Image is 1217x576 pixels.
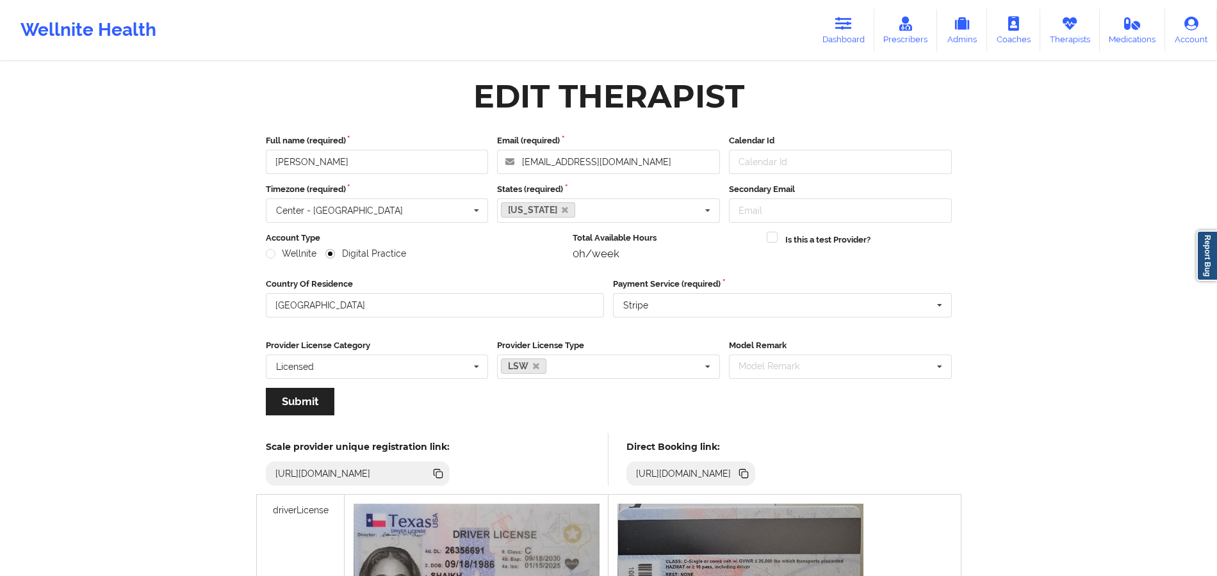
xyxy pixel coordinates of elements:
input: Calendar Id [729,150,952,174]
label: Country Of Residence [266,278,605,291]
label: Wellnite [266,248,317,259]
h5: Scale provider unique registration link: [266,441,450,452]
label: Calendar Id [729,134,952,147]
input: Email address [497,150,720,174]
a: Account [1165,9,1217,51]
a: Medications [1100,9,1166,51]
a: Admins [937,9,987,51]
a: Therapists [1040,9,1100,51]
input: Full name [266,150,489,174]
h5: Direct Booking link: [626,441,755,452]
label: Account Type [266,232,564,244]
label: Digital Practice [325,248,406,259]
input: Email [729,198,952,223]
div: Licensed [276,362,314,371]
label: States (required) [497,183,720,196]
label: Full name (required) [266,134,489,147]
label: Email (required) [497,134,720,147]
a: Report Bug [1197,230,1217,281]
div: Edit Therapist [473,76,744,116]
label: Payment Service (required) [613,278,952,291]
label: Is this a test Provider? [785,234,870,246]
label: Model Remark [729,339,952,352]
a: Dashboard [813,9,874,51]
div: Stripe [623,301,648,310]
a: [US_STATE] [501,202,575,218]
label: Total Available Hours [573,232,758,244]
div: 0h/week [573,247,758,260]
button: Submit [266,388,334,415]
div: [URL][DOMAIN_NAME] [631,467,737,480]
label: Timezone (required) [266,183,489,196]
a: Coaches [987,9,1040,51]
label: Provider License Type [497,339,720,352]
div: Center - [GEOGRAPHIC_DATA] [276,206,403,215]
label: Secondary Email [729,183,952,196]
a: LSW [501,358,546,374]
a: Prescribers [874,9,938,51]
div: Model Remark [735,359,818,374]
label: Provider License Category [266,339,489,352]
div: [URL][DOMAIN_NAME] [270,467,376,480]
